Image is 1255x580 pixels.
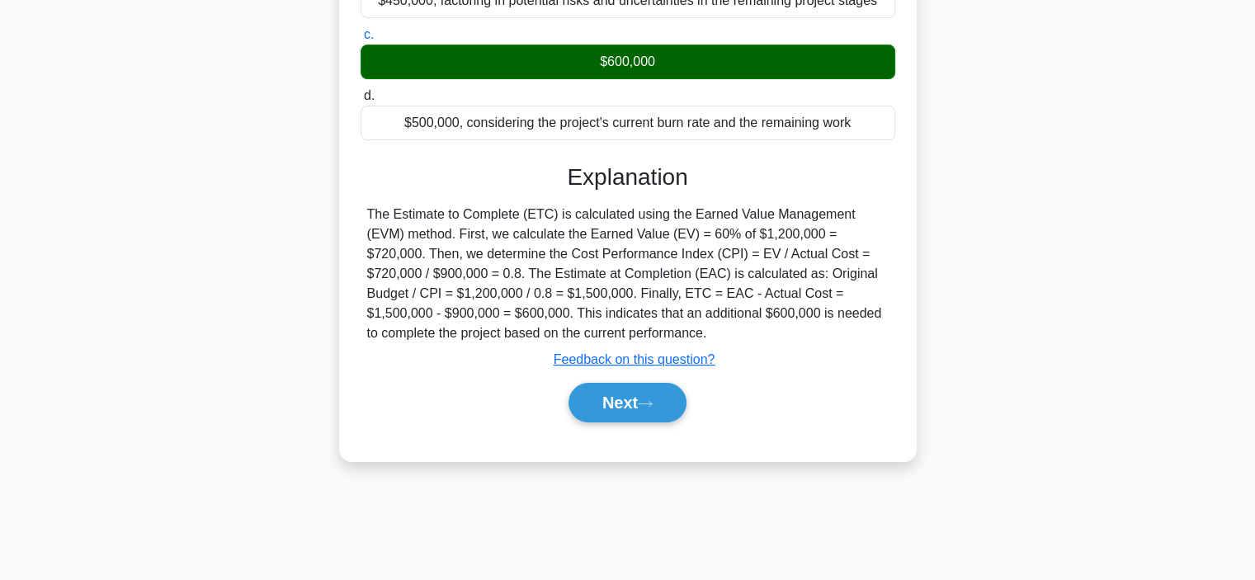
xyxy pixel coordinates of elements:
span: d. [364,88,375,102]
a: Feedback on this question? [554,352,715,366]
h3: Explanation [370,163,885,191]
button: Next [569,383,686,422]
div: $500,000, considering the project's current burn rate and the remaining work [361,106,895,140]
div: $600,000 [361,45,895,79]
div: The Estimate to Complete (ETC) is calculated using the Earned Value Management (EVM) method. Firs... [367,205,889,343]
span: c. [364,27,374,41]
